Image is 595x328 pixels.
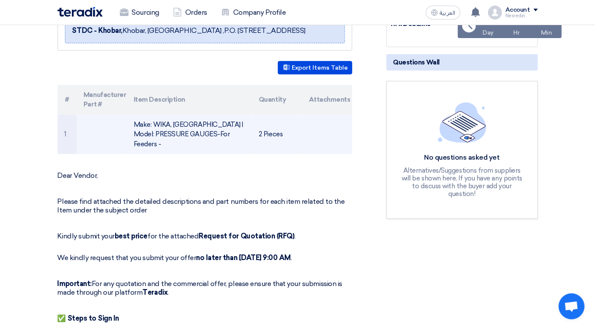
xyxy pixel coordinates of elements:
[115,232,148,240] strong: best price
[77,85,127,115] th: Manufacturer Part #
[485,14,492,26] div: 7
[483,28,494,37] div: Day
[539,14,553,26] div: 49
[488,6,502,19] img: profile_test.png
[399,153,525,162] div: No questions asked yet
[113,3,166,22] a: Sourcing
[541,28,552,37] div: Min
[438,102,486,143] img: empty_state_list.svg
[393,58,440,67] span: Questions Wall
[127,115,252,154] td: Make: WIKA, [GEOGRAPHIC_DATA] | Model: PRESSURE GAUGES-For Feeders -
[440,10,455,16] span: العربية
[58,115,77,154] td: 1
[199,232,294,240] strong: Request for Quotation (RFQ)
[58,197,352,215] p: Please find attached the detailed descriptions and part numbers for each item related to the Item...
[72,26,306,36] span: Khobar, [GEOGRAPHIC_DATA] ,P.O. [STREET_ADDRESS]
[514,28,520,37] div: Hr
[505,13,538,18] div: Nesredin
[58,232,352,241] p: Kindly submit your for the attached .
[252,115,302,154] td: 2 Pieces
[302,85,352,115] th: Attachments
[58,314,119,322] strong: ✅ Steps to Sign In
[58,280,352,297] p: For any quotation and the commercial offer, please ensure that your submission is made through ou...
[58,280,92,288] strong: Important:
[559,293,585,319] div: Open chat
[214,3,293,22] a: Company Profile
[196,254,291,262] strong: no later than [DATE] 9:00 AM
[58,7,103,17] img: Teradix logo
[505,6,530,14] div: Account
[278,61,352,74] button: Export Items Table
[72,26,122,35] b: STDC - Khobar,
[510,14,524,26] div: 20
[166,3,214,22] a: Orders
[399,167,525,198] div: Alternatives/Suggestions from suppliers will be shown here, If you have any points to discuss wit...
[426,6,460,19] button: العربية
[58,245,352,262] p: We kindly request that you submit your offer .
[143,288,168,296] strong: Teradix
[58,85,77,115] th: #
[252,85,302,115] th: Quantity
[127,85,252,115] th: Item Description
[58,171,352,180] p: Dear Vendor,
